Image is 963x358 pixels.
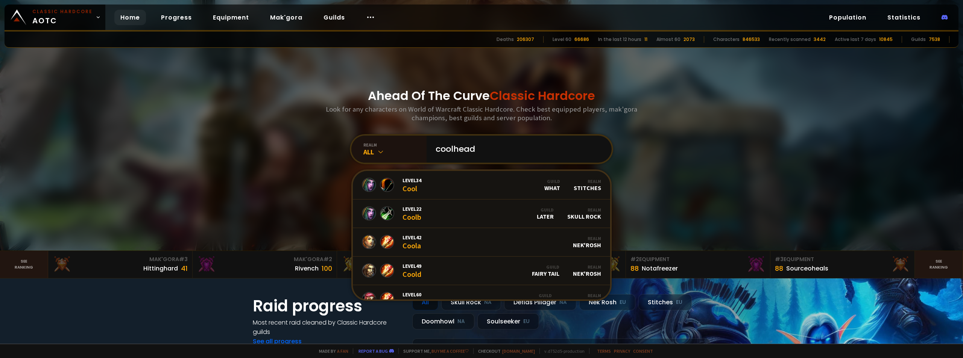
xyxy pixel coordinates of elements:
[929,36,940,43] div: 7538
[630,263,639,273] div: 88
[642,264,678,273] div: Notafreezer
[314,348,348,354] span: Made by
[403,263,421,269] span: Level 49
[403,234,421,241] span: Level 42
[253,337,302,346] a: See all progress
[573,236,601,249] div: Nek'Rosh
[574,36,589,43] div: 66686
[565,293,601,306] div: Soulseeker
[32,8,93,15] small: Classic Hardcore
[398,348,469,354] span: Support me,
[193,251,337,278] a: Mak'Gora#2Rivench100
[775,255,910,263] div: Equipment
[559,299,567,306] small: NA
[264,10,308,25] a: Mak'gora
[403,205,421,212] span: Level 22
[835,36,876,43] div: Active last 7 days
[537,207,554,220] div: Later
[342,255,477,263] div: Mak'Gora
[403,177,421,193] div: Cool
[598,36,641,43] div: In the last 12 hours
[626,251,770,278] a: #2Equipment88Notafreezer
[431,136,603,163] input: Search a character...
[337,348,348,354] a: a fan
[253,294,403,318] h1: Raid progress
[823,10,872,25] a: Population
[403,291,421,307] div: Coold
[769,36,811,43] div: Recently scanned
[353,257,610,285] a: Level49CooldGuildFairy TailRealmNek'Rosh
[363,148,427,156] div: All
[403,205,421,222] div: Coolb
[532,264,559,277] div: Fairy Tail
[457,318,465,325] small: NA
[614,348,630,354] a: Privacy
[676,299,682,306] small: EU
[358,348,388,354] a: Report a bug
[431,348,469,354] a: Buy me a coffee
[915,251,963,278] a: Seeranking
[879,36,893,43] div: 10845
[155,10,198,25] a: Progress
[368,87,595,105] h1: Ahead Of The Curve
[473,348,535,354] span: Checkout
[553,36,571,43] div: Level 60
[403,291,421,298] span: Level 60
[574,178,601,192] div: Stitches
[713,36,740,43] div: Characters
[630,255,766,263] div: Equipment
[207,10,255,25] a: Equipment
[323,105,640,122] h3: Look for any characters on World of Warcraft Classic Hardcore. Check best equipped players, mak'g...
[114,10,146,25] a: Home
[574,178,601,184] div: Realm
[633,348,653,354] a: Consent
[253,318,403,337] h4: Most recent raid cleaned by Classic Hardcore guilds
[881,10,927,25] a: Statistics
[32,8,93,26] span: AOTC
[363,142,427,148] div: realm
[353,228,610,257] a: Level42CoolaRealmNek'Rosh
[502,348,535,354] a: [DOMAIN_NAME]
[786,264,828,273] div: Sourceoheals
[403,234,421,250] div: Coola
[503,293,552,298] div: Guild
[5,5,105,30] a: Classic HardcoreAOTC
[53,255,188,263] div: Mak'Gora
[532,264,559,270] div: Guild
[353,171,610,199] a: Level34CoolGuildwhatRealmStitches
[322,263,332,273] div: 100
[317,10,351,25] a: Guilds
[644,36,647,43] div: 11
[911,36,926,43] div: Guilds
[539,348,585,354] span: v. d752d5 - production
[412,313,474,329] div: Doomhowl
[579,294,635,310] div: Nek'Rosh
[684,36,695,43] div: 2073
[656,36,680,43] div: Almost 60
[523,318,530,325] small: EU
[567,207,601,213] div: Realm
[743,36,760,43] div: 846533
[143,264,178,273] div: Hittinghard
[48,251,193,278] a: Mak'Gora#3Hittinghard41
[324,255,332,263] span: # 2
[573,264,601,270] div: Realm
[770,251,915,278] a: #3Equipment88Sourceoheals
[484,299,492,306] small: NA
[775,255,784,263] span: # 3
[517,36,534,43] div: 206307
[490,87,595,104] span: Classic Hardcore
[544,178,560,192] div: what
[630,255,639,263] span: # 2
[477,313,539,329] div: Soulseeker
[638,294,692,310] div: Stitches
[353,199,610,228] a: Level22CoolbGuildLaterRealmSkull Rock
[565,293,601,298] div: Realm
[537,207,554,213] div: Guild
[504,294,576,310] div: Defias Pillager
[353,285,610,314] a: Level60CooldGuildDynamo DalaranRealmSoulseeker
[597,348,611,354] a: Terms
[814,36,826,43] div: 3442
[573,264,601,277] div: Nek'Rosh
[179,255,188,263] span: # 3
